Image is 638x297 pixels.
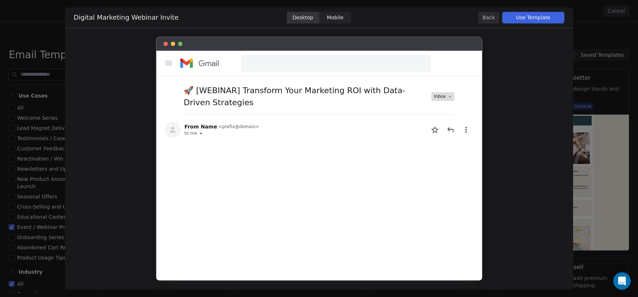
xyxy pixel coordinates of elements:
[184,130,197,136] span: to me
[74,13,179,21] span: Digital Marketing Webinar Invite
[219,124,259,130] span: < prefix@domain >
[478,12,499,23] button: Back
[165,140,473,272] iframe: HTML Preview
[184,84,427,108] span: 🚀 [WEBINAR] Transform Your Marketing ROI with Data-Driven Strategies
[327,14,343,21] span: Mobile
[613,272,631,290] div: Open Intercom Messenger
[184,123,217,130] span: From Name
[502,12,565,23] button: Use Template
[434,94,446,99] span: Inbox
